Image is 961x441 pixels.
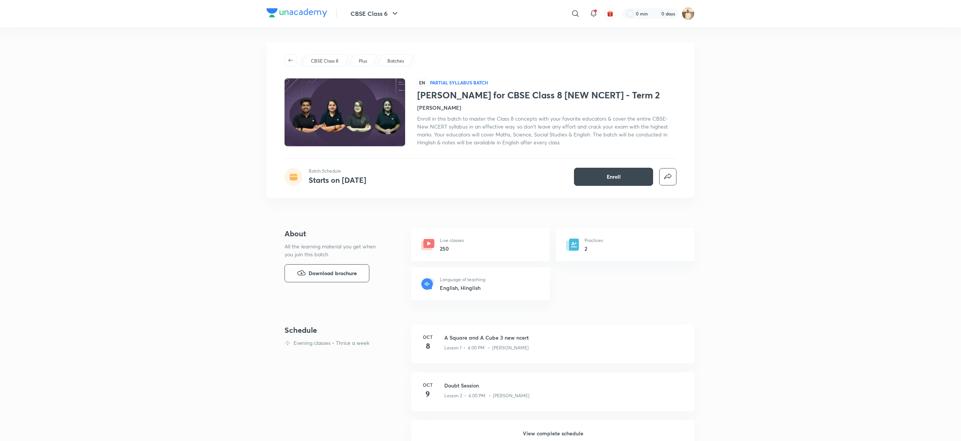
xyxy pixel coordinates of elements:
[444,392,529,399] p: Lesson 2 • 4:00 PM • [PERSON_NAME]
[417,78,427,87] span: EN
[444,334,686,341] h3: A Square and A Cube 3 new ncert
[417,104,461,112] h4: [PERSON_NAME]
[420,334,435,340] h6: Oct
[440,237,464,244] p: Live classes
[440,276,485,283] p: Language of teaching
[440,284,485,292] h6: English, Hinglish
[285,242,382,258] p: All the learning material you get when you join this batch
[585,237,603,244] p: Practices
[585,245,603,253] h6: 2
[411,325,695,372] a: Oct8A Square and A Cube 3 new ncertLesson 1 • 4:00 PM • [PERSON_NAME]
[652,10,660,17] img: streak
[420,381,435,388] h6: Oct
[309,269,357,277] span: Download brochure
[430,80,488,86] p: Partial syllabus Batch
[420,388,435,400] h4: 9
[294,339,369,347] p: Evening classes • Thrice a week
[310,58,340,64] a: CBSE Class 8
[359,58,367,64] p: Plus
[440,245,464,253] h6: 250
[283,78,406,147] img: Thumbnail
[386,58,406,64] a: Batches
[574,168,653,186] button: Enroll
[420,340,435,352] h4: 8
[266,8,327,17] img: Company Logo
[607,10,614,17] img: avatar
[417,115,668,146] span: Enroll in this batch to master the Class 8 concepts with your favorite educators & cover the enti...
[309,168,366,175] p: Batch Schedule
[285,325,405,336] h4: Schedule
[285,264,369,282] button: Download brochure
[285,228,387,239] h4: About
[346,6,404,21] button: CBSE Class 6
[411,372,695,420] a: Oct9Doubt SessionLesson 2 • 4:00 PM • [PERSON_NAME]
[417,90,676,101] h1: [PERSON_NAME] for CBSE Class 8 [NEW NCERT] - Term 2
[607,173,621,181] span: Enroll
[444,345,529,351] p: Lesson 1 • 4:00 PM • [PERSON_NAME]
[604,8,616,20] button: avatar
[309,175,366,185] h4: Starts on [DATE]
[682,7,695,20] img: Chandrakant Deshmukh
[266,8,327,19] a: Company Logo
[387,58,404,64] p: Batches
[444,381,686,389] h3: Doubt Session
[311,58,338,64] p: CBSE Class 8
[358,58,369,64] a: Plus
